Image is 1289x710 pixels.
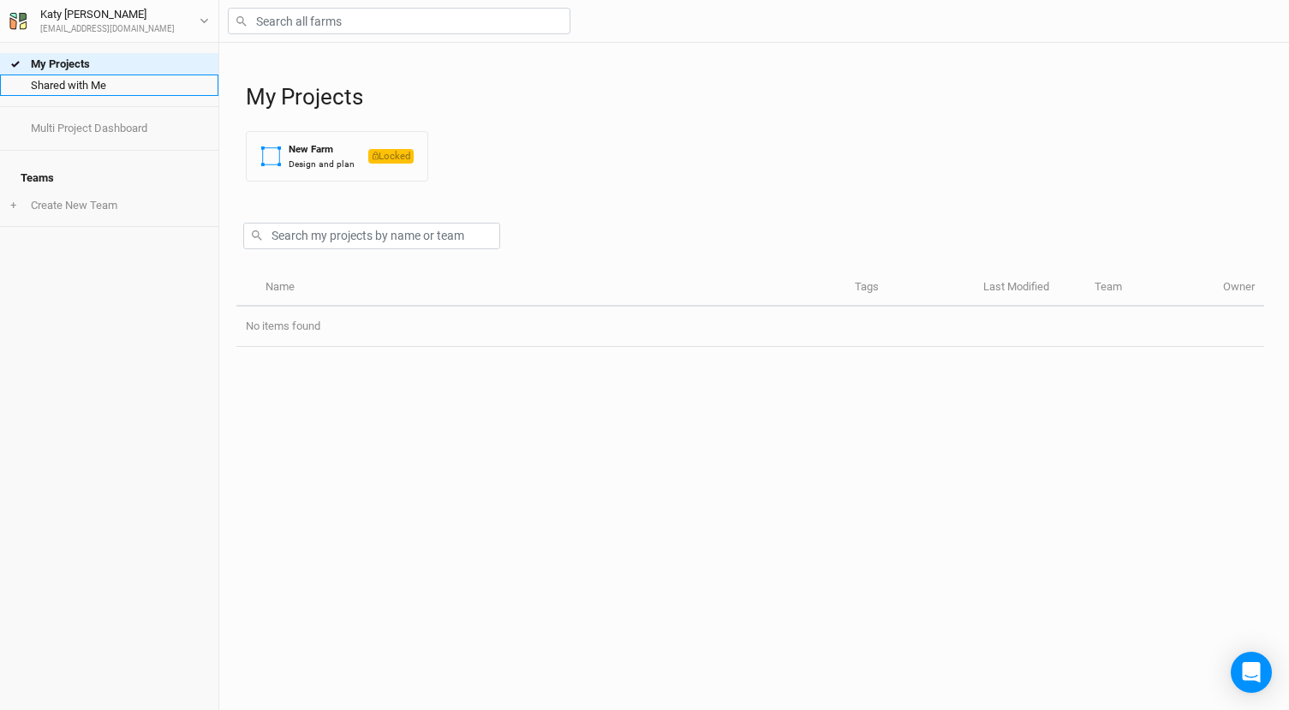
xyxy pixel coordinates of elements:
input: Search my projects by name or team [243,223,500,249]
button: Katy [PERSON_NAME][EMAIL_ADDRESS][DOMAIN_NAME] [9,5,210,36]
th: Owner [1214,270,1264,307]
h1: My Projects [246,84,1272,110]
th: Team [1085,270,1214,307]
h4: Teams [10,161,208,195]
div: Katy [PERSON_NAME] [40,6,175,23]
th: Name [255,270,844,307]
div: Design and plan [289,158,355,170]
td: No items found [236,307,1264,347]
input: Search all farms [228,8,570,34]
th: Tags [845,270,974,307]
div: Open Intercom Messenger [1231,652,1272,693]
span: Locked [368,149,414,164]
th: Last Modified [974,270,1085,307]
span: + [10,199,16,212]
button: New FarmDesign and planLocked [246,131,428,182]
div: [EMAIL_ADDRESS][DOMAIN_NAME] [40,23,175,36]
div: New Farm [289,142,355,157]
